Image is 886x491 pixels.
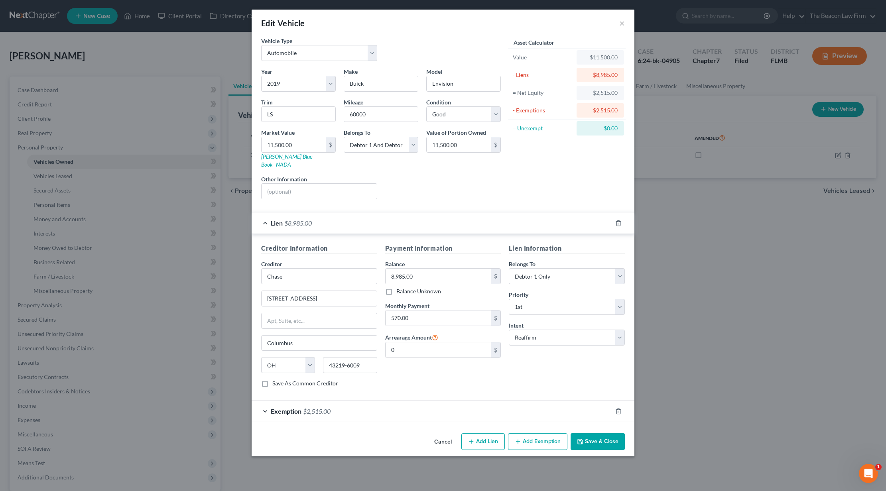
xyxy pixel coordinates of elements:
[271,219,283,227] span: Lien
[513,124,573,132] div: = Unexempt
[513,53,573,61] div: Value
[386,342,491,357] input: 0.00
[284,219,312,227] span: $8,985.00
[583,124,618,132] div: $0.00
[261,37,292,45] label: Vehicle Type
[262,137,326,152] input: 0.00
[261,128,295,137] label: Market Value
[262,336,377,351] input: Enter city...
[261,261,282,267] span: Creditor
[571,433,625,450] button: Save & Close
[262,313,377,328] input: Apt, Suite, etc...
[426,128,486,137] label: Value of Portion Owned
[583,53,618,61] div: $11,500.00
[509,321,524,330] label: Intent
[344,98,363,106] label: Mileage
[513,89,573,97] div: = Net Equity
[426,67,442,76] label: Model
[509,244,625,253] h5: Lien Information
[276,161,291,168] a: NADA
[326,137,335,152] div: $
[261,67,272,76] label: Year
[514,38,554,47] label: Asset Calculator
[344,107,418,122] input: --
[303,407,331,415] span: $2,515.00
[261,98,273,106] label: Trim
[428,434,458,450] button: Cancel
[386,310,491,326] input: 0.00
[583,106,618,114] div: $2,515.00
[262,107,335,122] input: ex. LS, LT, etc
[323,357,377,373] input: Enter zip...
[261,153,312,168] a: [PERSON_NAME] Blue Book
[385,260,405,268] label: Balance
[427,137,491,152] input: 0.00
[513,71,573,79] div: - Liens
[261,175,307,183] label: Other Information
[396,287,441,295] label: Balance Unknown
[427,76,500,91] input: ex. Altima
[509,291,528,298] span: Priority
[272,379,338,387] label: Save As Common Creditor
[344,76,418,91] input: ex. Nissan
[875,464,882,470] span: 1
[344,68,358,75] span: Make
[262,291,377,306] input: Enter address...
[508,433,567,450] button: Add Exemption
[509,261,536,267] span: Belongs To
[261,268,377,284] input: Search creditor by name...
[271,407,301,415] span: Exemption
[491,342,500,357] div: $
[261,244,377,253] h5: Creditor Information
[513,106,573,114] div: - Exemptions
[461,433,505,450] button: Add Lien
[385,332,438,342] label: Arrearage Amount
[344,129,370,136] span: Belongs To
[619,18,625,28] button: ×
[491,310,500,326] div: $
[583,89,618,97] div: $2,515.00
[426,98,451,106] label: Condition
[385,244,501,253] h5: Payment Information
[491,137,500,152] div: $
[386,269,491,284] input: 0.00
[261,18,305,29] div: Edit Vehicle
[262,184,377,199] input: (optional)
[859,464,878,483] iframe: Intercom live chat
[583,71,618,79] div: $8,985.00
[491,269,500,284] div: $
[385,302,429,310] label: Monthly Payment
